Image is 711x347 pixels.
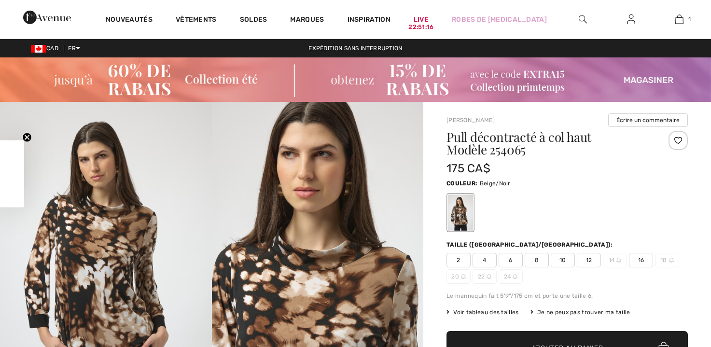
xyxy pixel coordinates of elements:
[675,14,683,25] img: Mon panier
[31,45,62,52] span: CAD
[627,14,635,25] img: Mes infos
[480,180,511,187] span: Beige/Noir
[446,131,648,156] h1: Pull décontracté à col haut Modèle 254065
[446,117,495,124] a: [PERSON_NAME]
[525,253,549,267] span: 8
[31,45,46,53] img: Canadian Dollar
[176,15,217,26] a: Vêtements
[446,308,519,317] span: Voir tableau des tailles
[530,308,630,317] div: Je ne peux pas trouver ma taille
[23,8,71,27] img: 1ère Avenue
[669,258,674,263] img: ring-m.svg
[446,180,477,187] span: Couleur:
[22,132,32,142] button: Close teaser
[446,162,490,175] span: 175 CA$
[408,23,433,32] div: 22:51:16
[473,253,497,267] span: 4
[448,194,473,231] div: Beige/Noir
[513,274,517,279] img: ring-m.svg
[619,14,643,26] a: Se connecter
[487,274,491,279] img: ring-m.svg
[348,15,390,26] span: Inspiration
[473,269,497,284] span: 22
[461,274,466,279] img: ring-m.svg
[68,45,80,52] span: FR
[688,15,691,24] span: 1
[577,253,601,267] span: 12
[446,253,471,267] span: 2
[240,15,267,26] a: Soldes
[414,14,429,25] a: Live22:51:16
[446,291,688,300] div: Le mannequin fait 5'9"/175 cm et porte une taille 6.
[499,253,523,267] span: 6
[452,14,547,25] a: Robes de [MEDICAL_DATA]
[446,240,615,249] div: Taille ([GEOGRAPHIC_DATA]/[GEOGRAPHIC_DATA]):
[290,15,324,26] a: Marques
[608,113,688,127] button: Écrire un commentaire
[446,269,471,284] span: 20
[106,15,153,26] a: Nouveautés
[655,14,703,25] a: 1
[603,253,627,267] span: 14
[499,269,523,284] span: 24
[616,258,621,263] img: ring-m.svg
[629,253,653,267] span: 16
[655,253,679,267] span: 18
[551,253,575,267] span: 10
[579,14,587,25] img: recherche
